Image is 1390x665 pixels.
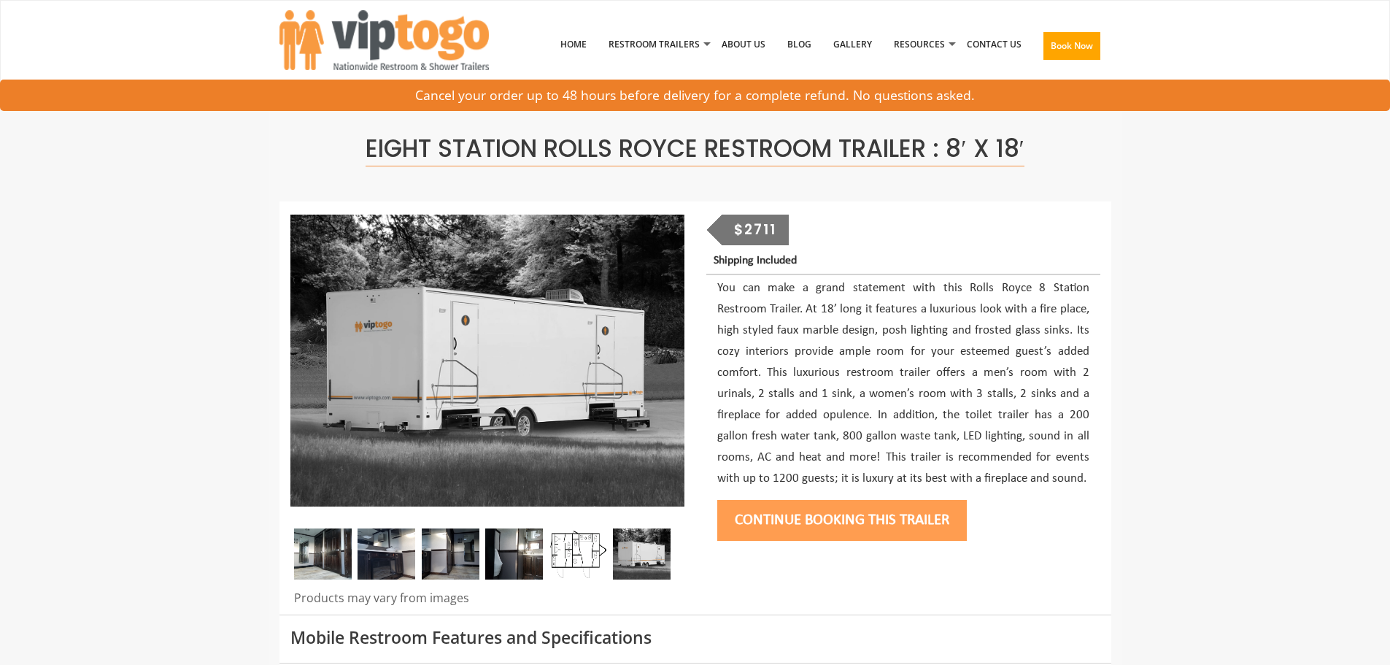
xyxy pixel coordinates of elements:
[1032,7,1111,91] a: Book Now
[358,528,415,580] img: An Inside view of Eight station Rolls Royce with Two sinks and mirror
[776,7,822,82] a: Blog
[549,528,606,580] img: Floor Plan of 8 station restroom with sink and toilet
[956,7,1032,82] a: Contact Us
[290,629,1100,647] h3: Mobile Restroom Features and Specifications
[290,590,684,615] div: Products may vary from images
[598,7,711,82] a: Restroom Trailers
[714,251,1100,271] p: Shipping Included
[549,7,598,82] a: Home
[485,528,543,580] img: Inside view of Eight Station Rolls Royce with Sinks and Urinal
[822,7,883,82] a: Gallery
[717,278,1089,489] p: You can make a grand statement with this Rolls Royce 8 Station Restroom Trailer. At 18’ long it f...
[883,7,956,82] a: Resources
[722,215,789,245] div: $2711
[1043,32,1100,60] button: Book Now
[290,215,684,507] img: An image of 8 station shower outside view
[717,500,967,541] button: Continue Booking this trailer
[613,528,671,580] img: An image of 8 station shower outside view
[422,528,479,580] img: Inside of Eight Station Rolls Royce trailer with doors and sinks
[294,528,352,580] img: Rolls Royce 8 station trailer
[366,131,1024,166] span: Eight Station Rolls Royce Restroom Trailer : 8′ x 18′
[717,512,967,528] a: Continue Booking this trailer
[711,7,776,82] a: About Us
[279,10,489,70] img: VIPTOGO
